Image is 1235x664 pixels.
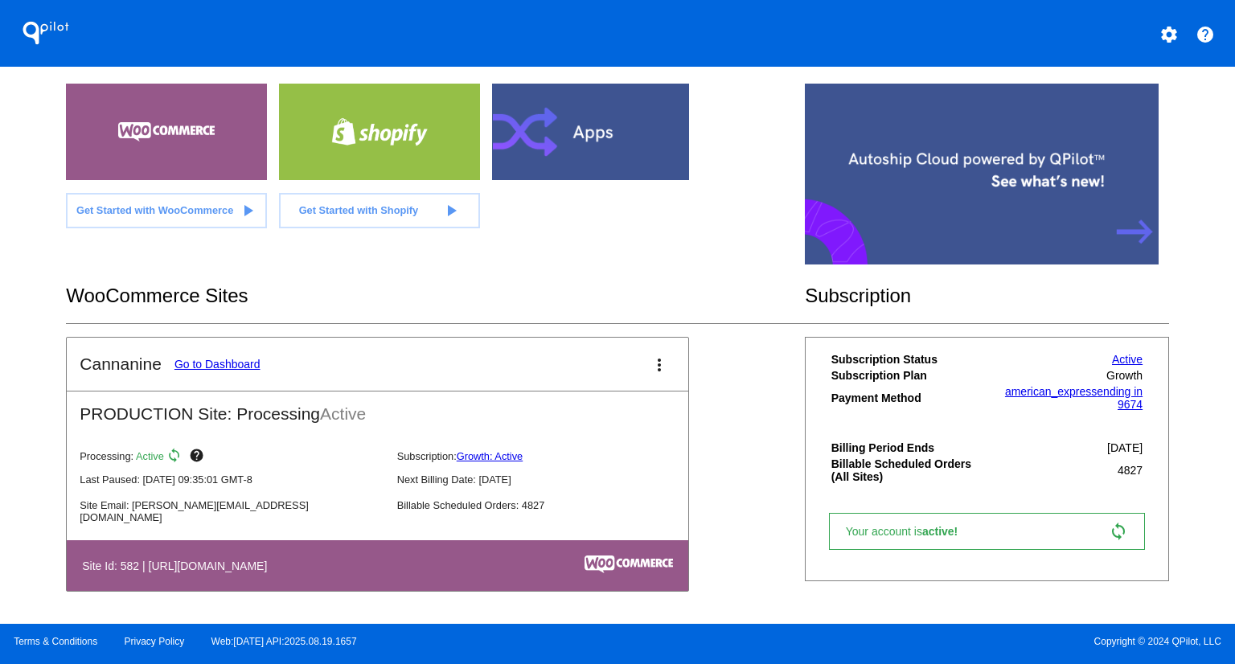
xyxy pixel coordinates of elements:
mat-icon: play_arrow [238,201,257,220]
h2: Cannanine [80,355,162,374]
a: Privacy Policy [125,636,185,647]
mat-icon: play_arrow [441,201,461,220]
th: Subscription Status [831,352,987,367]
p: Site Email: [PERSON_NAME][EMAIL_ADDRESS][DOMAIN_NAME] [80,499,384,523]
span: Growth [1106,369,1143,382]
mat-icon: more_vert [650,355,669,375]
a: Go to Dashboard [174,358,261,371]
mat-icon: help [189,448,208,467]
span: [DATE] [1107,441,1143,454]
span: Get Started with WooCommerce [76,204,233,216]
mat-icon: sync [166,448,186,467]
a: american_expressending in 9674 [1005,385,1143,411]
th: Billing Period Ends [831,441,987,455]
span: active! [922,525,966,538]
span: american_express [1005,385,1097,398]
mat-icon: help [1196,25,1215,44]
span: Active [320,404,366,423]
span: Active [136,450,164,462]
th: Subscription Plan [831,368,987,383]
a: Growth: Active [457,450,523,462]
th: Billable Scheduled Orders (All Sites) [831,457,987,484]
img: c53aa0e5-ae75-48aa-9bee-956650975ee5 [585,555,673,573]
a: Your account isactive! sync [829,513,1145,550]
a: Get Started with Shopify [279,193,480,228]
mat-icon: sync [1109,522,1128,541]
a: Get Started with WooCommerce [66,193,267,228]
a: Web:[DATE] API:2025.08.19.1657 [211,636,357,647]
p: Last Paused: [DATE] 09:35:01 GMT-8 [80,473,384,486]
p: Processing: [80,448,384,467]
span: Your account is [846,525,974,538]
span: Copyright © 2024 QPilot, LLC [631,636,1221,647]
a: Terms & Conditions [14,636,97,647]
mat-icon: settings [1159,25,1179,44]
p: Next Billing Date: [DATE] [397,473,701,486]
h2: Subscription [805,285,1169,307]
a: Active [1112,353,1143,366]
th: Payment Method [831,384,987,412]
h2: PRODUCTION Site: Processing [67,391,688,424]
p: Subscription: [397,450,701,462]
h1: QPilot [14,17,78,49]
span: Get Started with Shopify [299,204,419,216]
h4: Site Id: 582 | [URL][DOMAIN_NAME] [82,559,275,572]
p: Billable Scheduled Orders: 4827 [397,499,701,511]
span: 4827 [1118,464,1143,477]
h2: WooCommerce Sites [66,285,805,307]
